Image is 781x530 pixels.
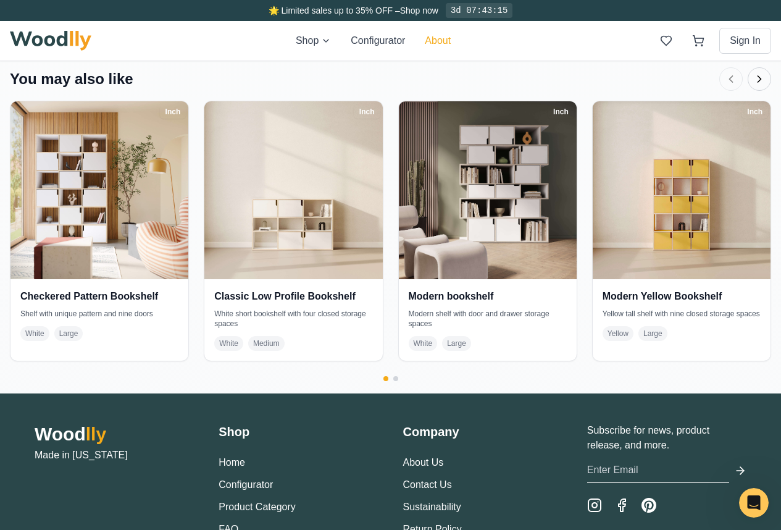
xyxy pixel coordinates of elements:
p: Subscribe for news, product release, and more. [587,423,746,453]
div: Send us a message [25,156,206,169]
button: 11" [578,312,667,335]
h2: Wood [35,423,194,445]
span: 49 " [722,247,741,260]
span: White [214,336,243,351]
img: Gallery [25,423,49,447]
div: Send us a message [12,145,235,179]
input: Enter Email [587,458,729,483]
button: 20% off [152,15,194,34]
button: Style 1 [578,103,667,126]
div: Inch [548,105,574,119]
button: Add to Cart [578,448,761,475]
p: Made in [US_STATE] [35,448,194,463]
img: Checkered Pattern Bookshelf [10,101,188,279]
button: Messages [123,385,247,435]
button: Toggle price visibility [35,15,54,35]
button: Previous products [719,67,743,91]
span: Off [578,419,622,432]
iframe: Intercom live chat [739,488,769,518]
button: Shop [296,33,331,48]
span: Classic [611,69,637,80]
span: Height [578,247,607,260]
p: Shelf with unique pattern and nine doors [20,309,178,319]
span: Vertical Position [578,144,647,157]
span: 57 " [722,200,741,212]
span: Large [54,326,83,341]
div: 3d 07:43:15 [446,3,512,18]
div: Inch [354,105,380,119]
h4: Classic Low Profile Bookshelf [214,289,372,304]
p: Modern shelf with door and drawer storage spaces [409,309,567,329]
span: White [20,326,49,341]
p: How can we help? [25,109,222,130]
a: Product Category [219,502,296,512]
a: About Us [403,457,444,468]
button: Go to page 2 [393,376,398,381]
h1: Bookshelf with Storage [578,17,702,35]
button: About [425,33,451,48]
button: Show Dimensions [25,484,49,509]
p: White short bookshelf with four closed storage spaces [214,309,372,329]
span: Large [442,336,471,351]
span: 🌟 Limited sales up to 35% OFF – [269,6,400,15]
button: White [605,358,627,381]
img: Classic Low Profile Bookshelf [204,101,382,279]
button: 15" [672,312,761,335]
span: Modern [703,69,730,80]
p: Yellow tall shelf with nine closed storage spaces [603,309,761,319]
button: Black [580,359,601,380]
button: Configurator [351,33,405,48]
a: Instagram [587,498,602,513]
button: Next products [748,67,771,91]
button: Add to Wishlist [578,480,761,507]
input: Color Off [709,420,734,432]
img: Modern Yellow Bookshelf [593,101,771,279]
a: Contact Us [403,479,452,490]
span: Messages [164,416,207,425]
a: Pinterest [641,498,656,513]
a: Sustainability [403,502,461,512]
button: Go to page 1 [383,376,388,381]
h4: Modern Yellow Bookshelf [603,289,761,304]
span: Depth [578,294,605,307]
button: Blue [709,359,730,380]
h3: Shop [219,423,378,440]
img: Profile image for Anna [25,20,49,44]
span: White [409,336,438,351]
p: Hi there 👋 [25,88,222,109]
h4: Checkered Pattern Bookshelf [20,289,178,304]
h4: Back Panel [578,399,761,412]
span: Large [638,326,667,341]
button: Red [683,359,704,380]
h4: Modern bookshelf [409,289,567,304]
img: Modern bookshelf [399,101,577,279]
button: View Gallery [25,423,49,447]
span: Center [654,162,682,173]
button: Open All Doors and Drawers [25,453,49,478]
span: -5" [578,162,589,173]
a: Home [219,457,245,468]
span: Center [732,144,761,157]
button: Style 2 [672,103,761,126]
span: Yellow [603,326,633,341]
button: Sign In [719,28,771,54]
input: Off [628,420,653,432]
span: Home [48,416,75,425]
a: Facebook [614,498,629,513]
button: Pick Your Discount [199,19,272,31]
h3: Company [403,423,562,440]
span: Width [578,200,604,212]
a: Shop now [400,6,438,15]
button: Configurator [219,477,273,492]
div: Inch [160,105,186,119]
button: Yellow [632,359,653,380]
img: Woodlly [10,31,91,51]
div: Inch [741,105,768,119]
span: +5" [747,162,761,173]
span: lly [86,424,106,444]
h3: You may also like [10,69,133,89]
button: Green [658,359,679,380]
span: Color Off [660,419,703,432]
span: Medium [248,336,285,351]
